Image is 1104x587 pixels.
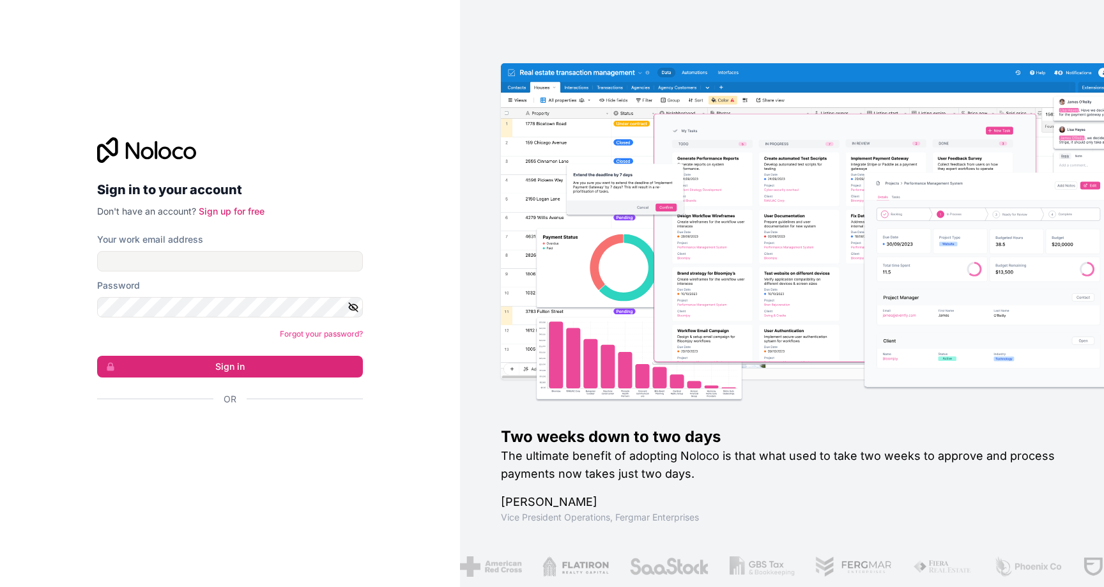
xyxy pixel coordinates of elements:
[913,556,973,577] img: /assets/fiera-fwj2N5v4.png
[460,556,522,577] img: /assets/american-red-cross-BAupjrZR.png
[730,556,795,577] img: /assets/gbstax-C-GtDUiK.png
[97,178,363,201] h2: Sign in to your account
[501,511,1063,524] h1: Vice President Operations , Fergmar Enterprises
[224,393,236,406] span: Or
[97,251,363,271] input: Email address
[501,427,1063,447] h1: Two weeks down to two days
[97,356,363,377] button: Sign in
[993,556,1062,577] img: /assets/phoenix-BREaitsQ.png
[97,279,140,292] label: Password
[501,493,1063,511] h1: [PERSON_NAME]
[629,556,710,577] img: /assets/saastock-C6Zbiodz.png
[280,329,363,339] a: Forgot your password?
[97,297,363,317] input: Password
[501,447,1063,483] h2: The ultimate benefit of adopting Noloco is that what used to take two weeks to approve and proces...
[815,556,893,577] img: /assets/fergmar-CudnrXN5.png
[542,556,609,577] img: /assets/flatiron-C8eUkumj.png
[97,206,196,217] span: Don't have an account?
[199,206,264,217] a: Sign up for free
[97,233,203,246] label: Your work email address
